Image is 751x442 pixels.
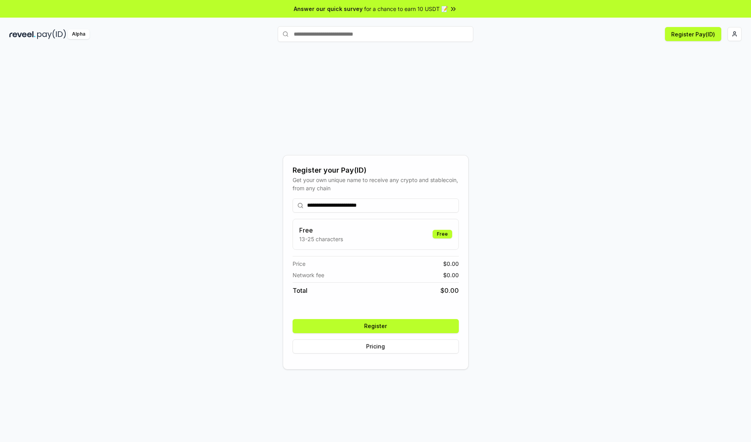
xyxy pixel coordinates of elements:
[364,5,448,13] span: for a chance to earn 10 USDT 📝
[37,29,66,39] img: pay_id
[293,260,305,268] span: Price
[299,226,343,235] h3: Free
[293,286,307,295] span: Total
[443,260,459,268] span: $ 0.00
[299,235,343,243] p: 13-25 characters
[294,5,363,13] span: Answer our quick survey
[293,339,459,354] button: Pricing
[68,29,90,39] div: Alpha
[433,230,452,238] div: Free
[293,176,459,192] div: Get your own unique name to receive any crypto and stablecoin, from any chain
[293,319,459,333] button: Register
[440,286,459,295] span: $ 0.00
[443,271,459,279] span: $ 0.00
[9,29,36,39] img: reveel_dark
[293,165,459,176] div: Register your Pay(ID)
[665,27,721,41] button: Register Pay(ID)
[293,271,324,279] span: Network fee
